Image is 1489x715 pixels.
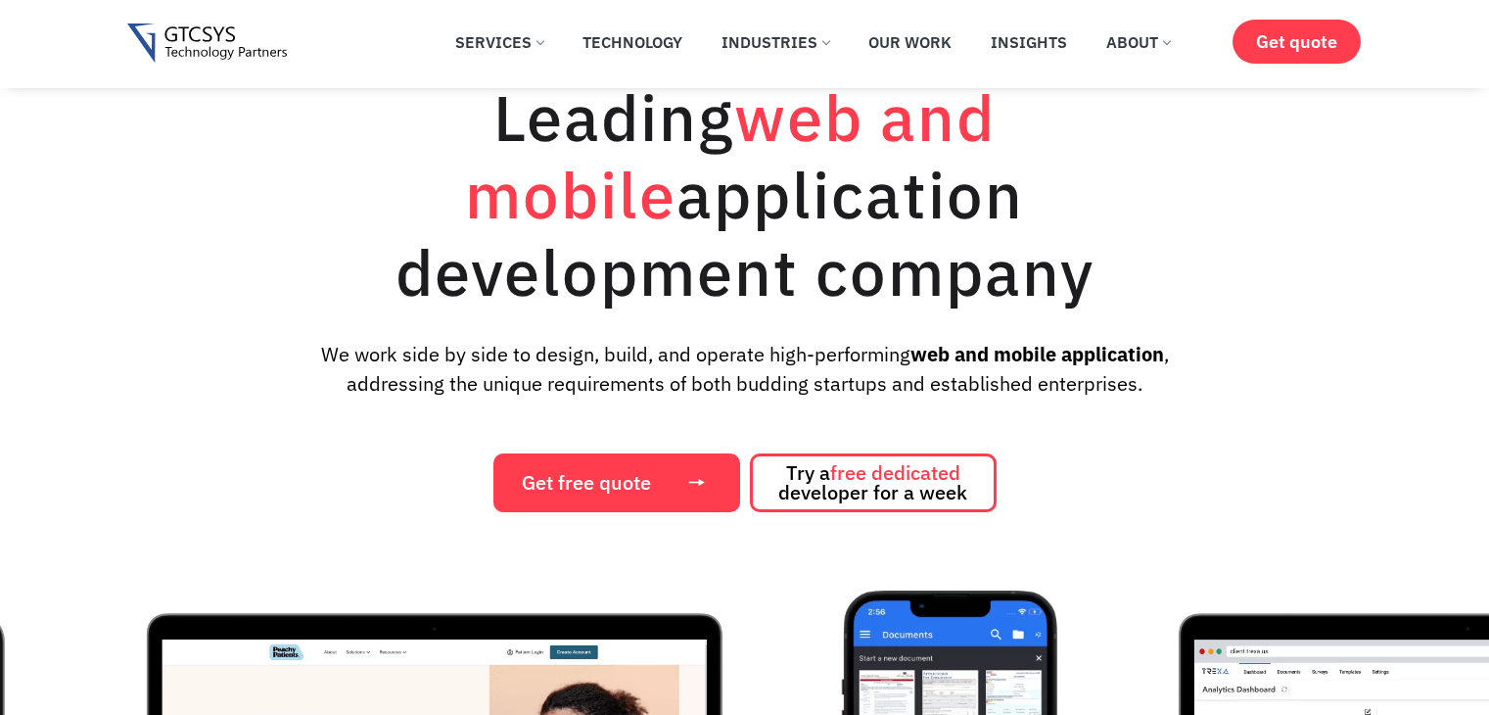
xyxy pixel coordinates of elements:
a: Get quote [1233,20,1361,64]
span: web and mobile [465,75,996,236]
a: Technology [568,21,697,64]
a: Get free quote [493,453,740,512]
span: Try a developer for a week [778,463,967,502]
a: Insights [976,21,1082,64]
a: About [1092,21,1185,64]
img: Gtcsys logo [127,24,287,64]
span: Get quote [1256,31,1337,52]
span: Get free quote [522,473,651,493]
span: free dedicated [830,459,960,486]
a: Industries [707,21,844,64]
a: Services [441,21,558,64]
a: Our Work [854,21,966,64]
p: We work side by side to design, build, and operate high-performing , addressing the unique requir... [288,340,1200,399]
h1: Leading application development company [304,78,1186,310]
a: Try afree dedicated developer for a week [750,453,997,512]
strong: web and mobile application [910,341,1164,367]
